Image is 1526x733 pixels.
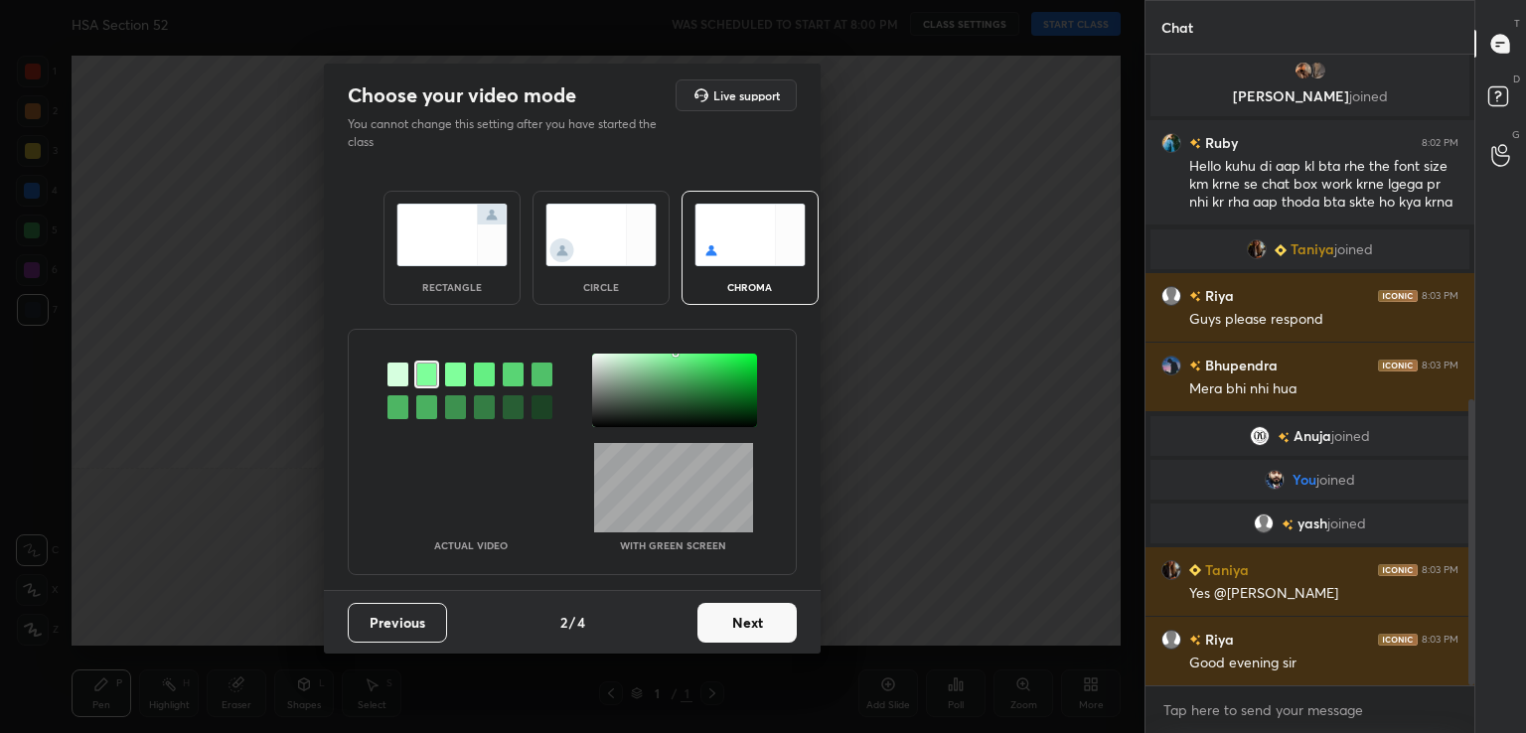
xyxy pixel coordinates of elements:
[412,282,492,292] div: rectangle
[1189,361,1201,371] img: no-rating-badge.077c3623.svg
[1514,16,1520,31] p: T
[697,603,797,643] button: Next
[1293,472,1316,488] span: You
[1512,127,1520,142] p: G
[1162,88,1457,104] p: [PERSON_NAME]
[1265,470,1285,490] img: 0ee430d530ea4eab96c2489b3c8ae121.jpg
[1201,629,1234,650] h6: Riya
[1145,1,1209,54] p: Chat
[1327,515,1366,531] span: joined
[1378,290,1418,302] img: iconic-dark.1390631f.png
[1201,285,1234,306] h6: Riya
[1189,564,1201,576] img: Learner_Badge_beginner_1_8b307cf2a0.svg
[1250,426,1270,446] img: c83e38a2d96244309613569ecc459076.jpg
[348,115,670,151] p: You cannot change this setting after you have started the class
[1189,157,1458,213] div: Hello kuhu di aap kl bta rhe the font size km krne se chat box work krne lgega pr nhi kr rha aap ...
[1189,635,1201,646] img: no-rating-badge.077c3623.svg
[1247,239,1267,259] img: 4f2c8fd7bf5a4efdb69b377a19b5aca4.jpg
[1378,634,1418,646] img: iconic-dark.1390631f.png
[1189,654,1458,673] div: Good evening sir
[1422,634,1458,646] div: 8:03 PM
[434,540,508,550] p: Actual Video
[1378,360,1418,371] img: iconic-dark.1390631f.png
[620,540,726,550] p: With green screen
[1201,132,1238,153] h6: Ruby
[1275,244,1287,256] img: Learner_Badge_beginner_1_8b307cf2a0.svg
[1349,86,1388,105] span: joined
[1422,290,1458,302] div: 8:03 PM
[1161,630,1181,650] img: default.png
[1422,137,1458,149] div: 8:02 PM
[1189,379,1458,399] div: Mera bhi nhi hua
[1145,55,1474,686] div: grid
[1189,138,1201,149] img: no-rating-badge.077c3623.svg
[1422,564,1458,576] div: 8:03 PM
[1282,519,1294,530] img: no-rating-badge.077c3623.svg
[1422,360,1458,371] div: 8:03 PM
[1294,61,1313,80] img: 5b11c30a22df466f9804dd7dd379f855.jpg
[1513,72,1520,86] p: D
[1378,564,1418,576] img: iconic-dark.1390631f.png
[577,612,585,633] h4: 4
[694,204,806,266] img: chromaScreenIcon.c19ab0a0.svg
[348,82,576,108] h2: Choose your video mode
[1331,428,1370,444] span: joined
[561,282,641,292] div: circle
[713,89,780,101] h5: Live support
[1201,355,1278,375] h6: Bhupendra
[1201,559,1249,580] h6: Taniya
[1161,356,1181,375] img: 55f051a3d069410285d8dfe85c635463.jpg
[1189,291,1201,302] img: no-rating-badge.077c3623.svg
[1307,61,1327,80] img: 79a9d9ec786c4f24a2d7d5a34bc200e3.jpg
[545,204,657,266] img: circleScreenIcon.acc0effb.svg
[1316,472,1355,488] span: joined
[1291,241,1334,257] span: Taniya
[710,282,790,292] div: chroma
[569,612,575,633] h4: /
[1189,584,1458,604] div: Yes @[PERSON_NAME]
[560,612,567,633] h4: 2
[1334,241,1373,257] span: joined
[396,204,508,266] img: normalScreenIcon.ae25ed63.svg
[1161,560,1181,580] img: 4f2c8fd7bf5a4efdb69b377a19b5aca4.jpg
[1254,513,1274,533] img: default.png
[1297,515,1327,531] span: yash
[1294,428,1331,444] span: Anuja
[1278,432,1290,443] img: no-rating-badge.077c3623.svg
[1161,133,1181,153] img: 1fc55487d6334604822c3fc1faca978b.jpg
[1189,310,1458,330] div: Guys please respond
[1161,286,1181,306] img: default.png
[348,603,447,643] button: Previous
